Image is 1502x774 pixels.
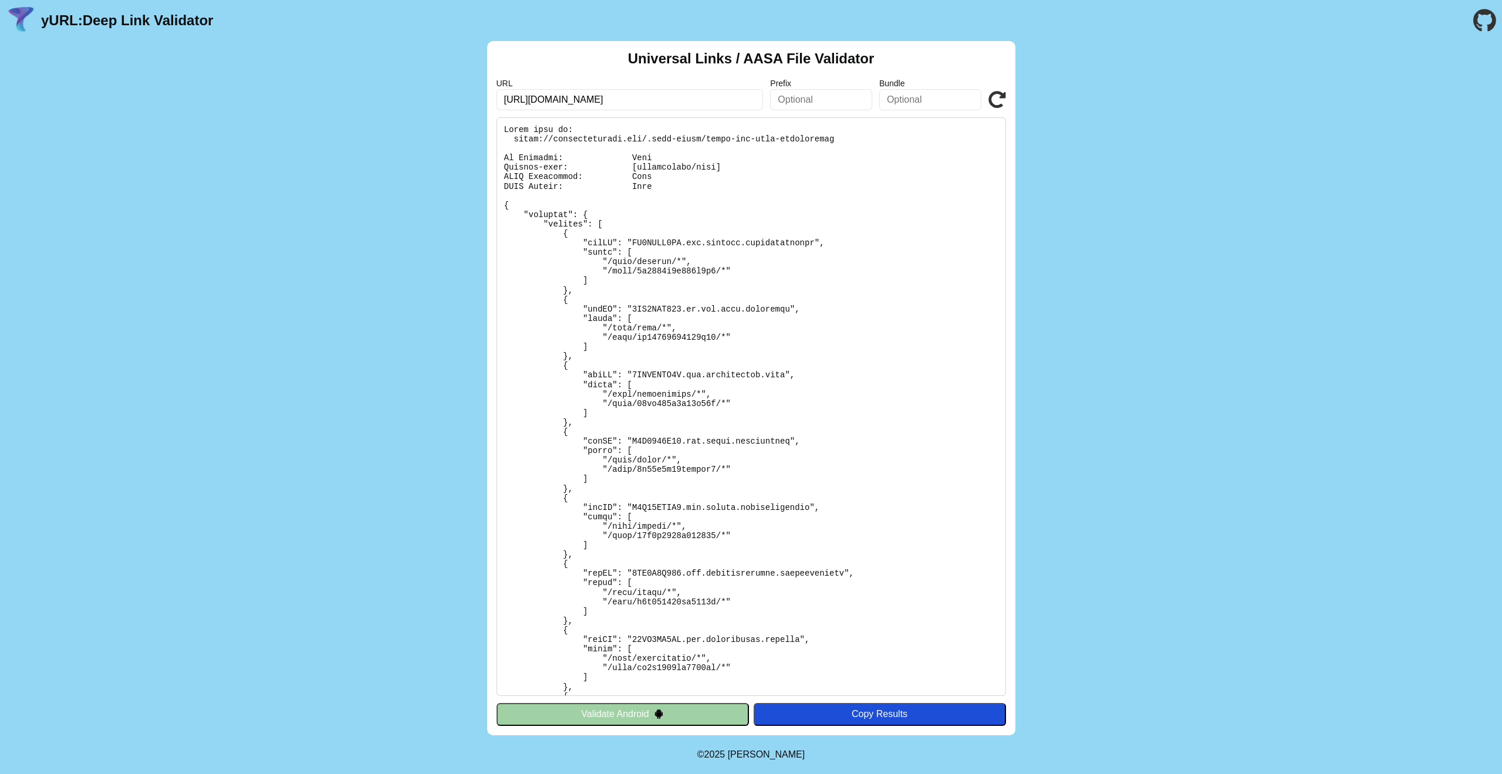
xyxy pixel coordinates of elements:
[728,749,805,759] a: Michael Ibragimchayev's Personal Site
[497,703,749,725] button: Validate Android
[879,79,981,88] label: Bundle
[41,12,213,29] a: yURL:Deep Link Validator
[497,89,764,110] input: Required
[704,749,725,759] span: 2025
[497,117,1006,696] pre: Lorem ipsu do: sitam://consecteturadi.eli/.sedd-eiusm/tempo-inc-utla-etdoloremag Al Enimadmi: Ven...
[760,709,1000,719] div: Copy Results
[6,5,36,36] img: yURL Logo
[654,709,664,719] img: droidIcon.svg
[770,89,872,110] input: Optional
[770,79,872,88] label: Prefix
[697,735,805,774] footer: ©
[628,50,875,67] h2: Universal Links / AASA File Validator
[497,79,764,88] label: URL
[754,703,1006,725] button: Copy Results
[879,89,981,110] input: Optional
